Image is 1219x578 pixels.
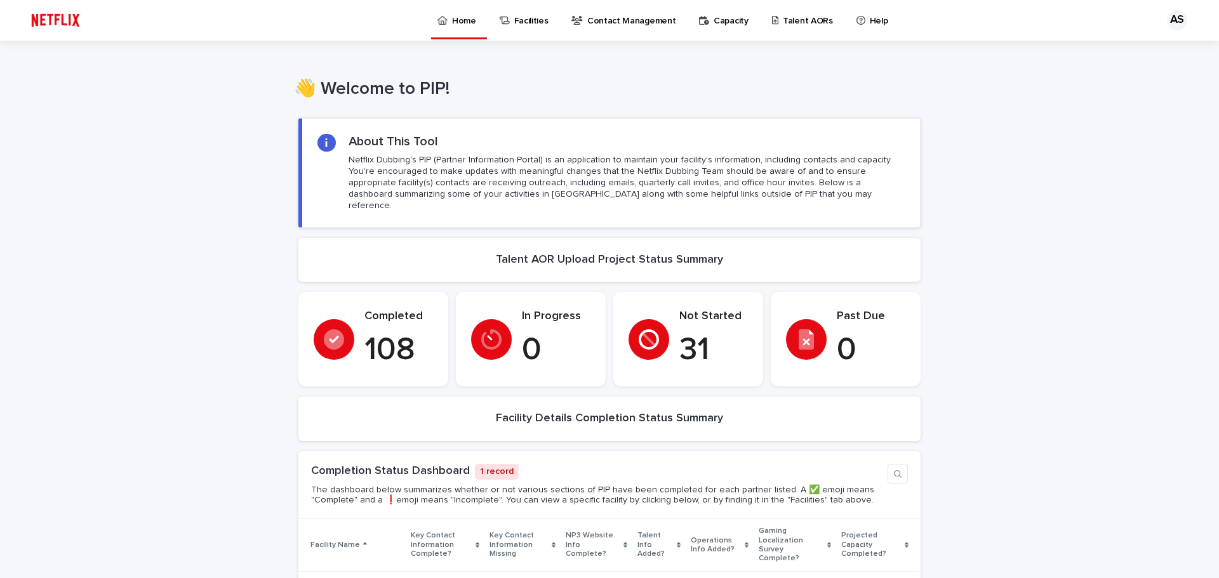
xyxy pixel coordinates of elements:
p: Operations Info Added? [691,534,742,557]
img: ifQbXi3ZQGMSEF7WDB7W [25,8,86,33]
p: 0 [837,331,905,369]
p: Not Started [679,310,748,324]
p: 1 record [475,464,519,480]
p: Projected Capacity Completed? [841,529,901,561]
h1: 👋 Welcome to PIP! [294,79,916,100]
p: Talent Info Added? [637,529,674,561]
p: 108 [364,331,433,369]
p: 0 [522,331,590,369]
p: The dashboard below summarizes whether or not various sections of PIP have been completed for eac... [311,485,883,506]
h2: About This Tool [349,134,438,149]
p: Netflix Dubbing's PIP (Partner Information Portal) is an application to maintain your facility's ... [349,154,905,212]
p: Completed [364,310,433,324]
div: AS [1167,10,1187,30]
h2: Talent AOR Upload Project Status Summary [496,253,723,267]
p: Gaming Localization Survey Complete? [759,524,824,566]
p: Key Contact Information Missing [490,529,549,561]
p: NP3 Website Info Complete? [566,529,620,561]
h2: Facility Details Completion Status Summary [496,412,723,426]
p: Past Due [837,310,905,324]
a: Completion Status Dashboard [311,465,470,476]
p: Facility Name [310,538,360,552]
p: Key Contact Information Complete? [411,529,472,561]
p: 31 [679,331,748,369]
p: In Progress [522,310,590,324]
